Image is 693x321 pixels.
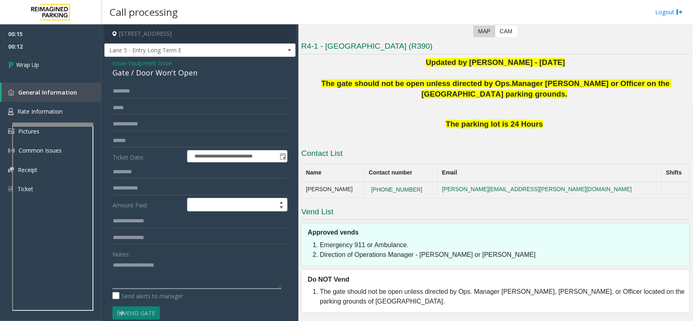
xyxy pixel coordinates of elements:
[301,41,690,54] h3: R4-1 - [GEOGRAPHIC_DATA] (R390)
[112,306,160,320] button: Vend Gate
[112,247,130,259] label: Notes:
[8,129,14,134] img: 'icon'
[302,164,365,182] th: Name
[301,148,690,161] h3: Contact List
[308,228,689,237] h5: Approved vends
[112,292,183,300] label: Send alerts to manager
[301,207,690,220] h3: Vend List
[426,58,565,67] span: Updated by [PERSON_NAME] - [DATE]
[421,79,672,98] span: Manager [PERSON_NAME] or Officer on the [GEOGRAPHIC_DATA] parking grounds.
[8,167,14,172] img: 'icon'
[473,26,495,37] label: Map
[278,151,287,162] span: Toggle popup
[369,186,425,194] button: [PHONE_NUMBER]
[110,150,185,162] label: Ticket Date:
[276,198,287,205] span: Increase value
[655,8,683,16] a: Logout
[320,240,685,250] li: Emergency 911 or Ambulance.
[8,108,13,115] img: 'icon'
[308,275,689,284] h5: Do NOT Vend
[322,79,512,88] span: The gate should not be open unless directed by Ops.
[8,147,15,154] img: 'icon'
[128,59,172,67] span: Equipment Issue
[676,8,683,16] img: logout
[112,67,287,78] div: Gate / Door Won't Open
[320,287,685,306] li: The gate should not be open unless directed by Ops. Manager [PERSON_NAME], [PERSON_NAME], or Offi...
[495,26,517,37] label: CAM
[2,83,101,102] a: General Information
[8,185,13,193] img: 'icon'
[106,2,182,22] h3: Call processing
[18,88,77,96] span: General Information
[17,108,63,115] span: Rate Information
[104,24,296,43] h4: [STREET_ADDRESS]
[276,205,287,211] span: Decrease value
[112,59,126,67] span: Issue
[16,60,39,69] span: Wrap Up
[446,120,543,128] span: The parking lot is 24 Hours
[442,186,632,192] a: [PERSON_NAME][EMAIL_ADDRESS][PERSON_NAME][DOMAIN_NAME]
[364,164,437,182] th: Contact number
[110,198,185,212] label: Amount Paid:
[438,164,662,182] th: Email
[105,44,257,57] span: Lane 5 - Entry Long Term E
[302,182,365,198] td: [PERSON_NAME]
[662,164,690,182] th: Shifts
[320,250,685,260] li: Direction of Operations Manager - [PERSON_NAME] or [PERSON_NAME]
[8,89,14,95] img: 'icon'
[126,59,172,67] span: -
